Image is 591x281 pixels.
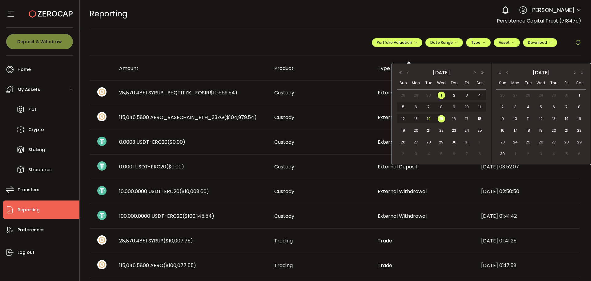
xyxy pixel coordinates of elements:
[530,6,574,14] span: [PERSON_NAME]
[18,65,31,74] span: Home
[528,40,552,45] span: Download
[97,161,107,171] img: usdt_portfolio.svg
[28,125,44,134] span: Crypto
[208,89,237,96] span: ($10,669.54)
[525,127,532,134] span: 18
[438,115,445,122] span: 15
[425,115,432,122] span: 14
[183,213,214,220] span: ($100,145.54)
[274,114,294,121] span: Custody
[425,138,432,146] span: 28
[163,262,196,269] span: ($100,077.55)
[494,38,520,47] button: Asset
[425,38,463,47] button: Date Range
[378,213,427,220] span: External Withdrawal
[476,103,483,111] span: 11
[476,188,580,195] div: [DATE] 02:50:50
[550,127,557,134] span: 20
[496,77,509,89] th: Sun
[274,163,294,170] span: Custody
[28,165,52,174] span: Structures
[269,65,373,72] div: Product
[460,77,473,89] th: Fri
[463,115,471,122] span: 17
[119,138,185,146] span: 0.0003 USDT-ERC20
[522,77,535,89] th: Tue
[90,8,127,19] span: Reporting
[378,89,418,96] span: External Deposit
[537,138,545,146] span: 26
[18,248,34,257] span: Log out
[576,150,583,158] span: 6
[274,188,294,195] span: Custody
[476,127,483,134] span: 25
[430,40,458,45] span: Date Range
[97,137,107,146] img: usdt_portfolio.svg
[476,237,580,244] div: [DATE] 01:41:25
[550,103,557,111] span: 6
[499,103,506,111] span: 2
[412,92,420,99] span: 29
[463,92,471,99] span: 3
[476,163,580,170] div: [DATE] 03:52:07
[476,92,483,99] span: 4
[512,92,519,99] span: 27
[274,237,293,244] span: Trading
[378,163,418,170] span: External Deposit
[537,150,545,158] span: 3
[425,92,432,99] span: 30
[463,138,471,146] span: 31
[18,185,39,194] span: Transfers
[476,115,483,122] span: 18
[179,188,209,195] span: ($10,008.60)
[512,68,570,77] div: [DATE]
[450,115,458,122] span: 16
[119,188,209,195] span: 10,000.0000 USDT-ERC20
[119,213,214,220] span: 100,000.0000 USDT-ERC20
[412,127,420,134] span: 20
[560,77,573,89] th: Fri
[576,103,583,111] span: 8
[512,138,519,146] span: 24
[512,150,519,158] span: 1
[274,213,294,220] span: Custody
[537,103,545,111] span: 5
[400,115,407,122] span: 12
[6,34,73,49] button: Deposit & Withdraw
[476,213,580,220] div: [DATE] 01:41:42
[463,127,471,134] span: 24
[512,127,519,134] span: 17
[412,115,420,122] span: 13
[450,127,458,134] span: 23
[167,138,185,146] span: ($0.00)
[274,89,294,96] span: Custody
[119,114,257,121] span: 115,046.5800 AERO_BASECHAIN_ETH_33ZG
[97,112,107,121] img: zuPXiwguUFiBOIQyqLOiXsnnNitlx7q4LCwEbLHADjIpTka+Lip0HH8D0VTrd02z+wEAAAAASUVORK5CYII=
[497,17,581,24] span: Persistence Capital Trust (71847c)
[438,127,445,134] span: 22
[576,92,583,99] span: 1
[378,114,418,121] span: External Deposit
[438,150,445,158] span: 5
[563,150,570,158] span: 5
[18,205,40,214] span: Reporting
[463,103,471,111] span: 10
[525,150,532,158] span: 2
[438,92,445,99] span: 1
[412,138,420,146] span: 27
[119,262,196,269] span: 115,046.5800 AERO
[550,150,557,158] span: 4
[523,38,557,47] button: Download
[519,214,591,281] iframe: Chat Widget
[17,39,62,44] span: Deposit & Withdraw
[499,127,506,134] span: 16
[537,115,545,122] span: 12
[400,103,407,111] span: 5
[525,138,532,146] span: 25
[18,85,40,94] span: My Assets
[512,115,519,122] span: 10
[509,77,522,89] th: Mon
[378,188,427,195] span: External Withdrawal
[274,138,294,146] span: Custody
